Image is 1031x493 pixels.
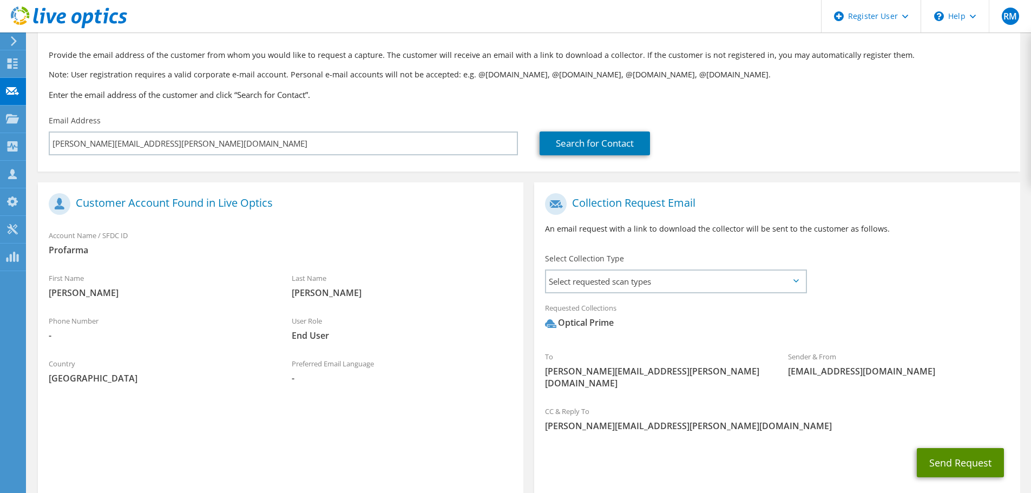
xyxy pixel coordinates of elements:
[49,244,513,256] span: Profarma
[49,330,270,341] span: -
[49,193,507,215] h1: Customer Account Found in Live Optics
[545,420,1009,432] span: [PERSON_NAME][EMAIL_ADDRESS][PERSON_NAME][DOMAIN_NAME]
[540,132,650,155] a: Search for Contact
[545,317,614,329] div: Optical Prime
[49,49,1009,61] p: Provide the email address of the customer from whom you would like to request a capture. The cust...
[545,223,1009,235] p: An email request with a link to download the collector will be sent to the customer as follows.
[917,448,1004,477] button: Send Request
[534,297,1020,340] div: Requested Collections
[281,310,524,347] div: User Role
[292,372,513,384] span: -
[38,352,281,390] div: Country
[546,271,805,292] span: Select requested scan types
[934,11,944,21] svg: \n
[38,310,281,347] div: Phone Number
[49,69,1009,81] p: Note: User registration requires a valid corporate e-mail account. Personal e-mail accounts will ...
[292,287,513,299] span: [PERSON_NAME]
[38,224,523,261] div: Account Name / SFDC ID
[534,400,1020,437] div: CC & Reply To
[534,345,777,395] div: To
[777,345,1020,383] div: Sender & From
[281,352,524,390] div: Preferred Email Language
[545,253,624,264] label: Select Collection Type
[281,267,524,304] div: Last Name
[38,267,281,304] div: First Name
[545,365,766,389] span: [PERSON_NAME][EMAIL_ADDRESS][PERSON_NAME][DOMAIN_NAME]
[292,330,513,341] span: End User
[49,287,270,299] span: [PERSON_NAME]
[49,372,270,384] span: [GEOGRAPHIC_DATA]
[1002,8,1019,25] span: RM
[49,115,101,126] label: Email Address
[49,89,1009,101] h3: Enter the email address of the customer and click “Search for Contact”.
[545,193,1003,215] h1: Collection Request Email
[788,365,1009,377] span: [EMAIL_ADDRESS][DOMAIN_NAME]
